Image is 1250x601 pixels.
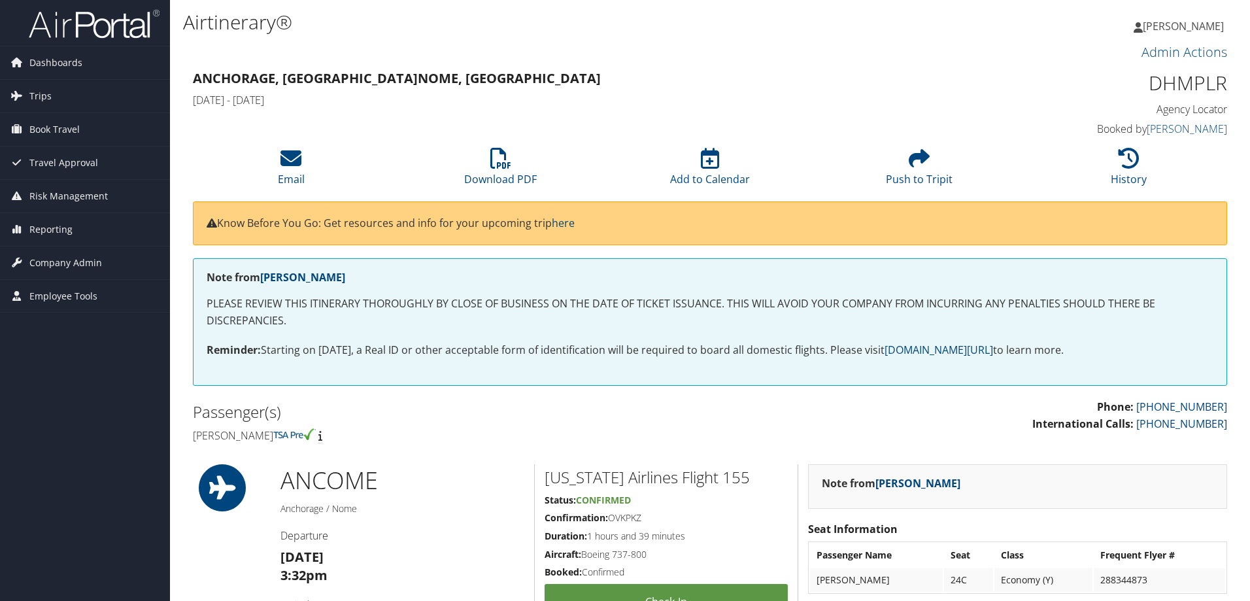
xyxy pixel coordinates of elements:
[1141,43,1227,61] a: Admin Actions
[260,270,345,284] a: [PERSON_NAME]
[983,102,1227,116] h4: Agency Locator
[983,69,1227,97] h1: DHMPLR
[545,511,608,524] strong: Confirmation:
[545,494,576,506] strong: Status:
[822,476,960,490] strong: Note from
[994,543,1092,567] th: Class
[207,342,1213,359] p: Starting on [DATE], a Real ID or other acceptable form of identification will be required to boar...
[1094,568,1225,592] td: 288344873
[552,216,575,230] a: here
[280,502,524,515] h5: Anchorage / Nome
[464,155,537,186] a: Download PDF
[29,280,97,313] span: Employee Tools
[29,180,108,213] span: Risk Management
[273,428,316,440] img: tsa-precheck.png
[886,155,953,186] a: Push to Tripit
[885,343,993,357] a: [DOMAIN_NAME][URL]
[545,530,788,543] h5: 1 hours and 39 minutes
[1097,400,1134,414] strong: Phone:
[983,122,1227,136] h4: Booked by
[944,568,993,592] td: 24C
[1134,7,1237,46] a: [PERSON_NAME]
[183,9,886,36] h1: Airtinerary®
[29,247,102,279] span: Company Admin
[1136,400,1227,414] a: [PHONE_NUMBER]
[1147,122,1227,136] a: [PERSON_NAME]
[994,568,1092,592] td: Economy (Y)
[193,69,601,87] strong: Anchorage, [GEOGRAPHIC_DATA] Nome, [GEOGRAPHIC_DATA]
[193,401,700,423] h2: Passenger(s)
[545,466,788,489] h2: [US_STATE] Airlines Flight 155
[280,548,324,566] strong: [DATE]
[280,566,328,584] strong: 3:32pm
[207,343,261,357] strong: Reminder:
[29,146,98,179] span: Travel Approval
[808,522,898,536] strong: Seat Information
[280,528,524,543] h4: Departure
[29,113,80,146] span: Book Travel
[545,530,587,542] strong: Duration:
[207,296,1213,329] p: PLEASE REVIEW THIS ITINERARY THOROUGHLY BY CLOSE OF BUSINESS ON THE DATE OF TICKET ISSUANCE. THIS...
[545,511,788,524] h5: OVKPKZ
[193,93,964,107] h4: [DATE] - [DATE]
[29,80,52,112] span: Trips
[207,270,345,284] strong: Note from
[1032,417,1134,431] strong: International Calls:
[1094,543,1225,567] th: Frequent Flyer #
[576,494,631,506] span: Confirmed
[278,155,305,186] a: Email
[1143,19,1224,33] span: [PERSON_NAME]
[29,46,82,79] span: Dashboards
[1111,155,1147,186] a: History
[944,543,993,567] th: Seat
[207,215,1213,232] p: Know Before You Go: Get resources and info for your upcoming trip
[810,568,943,592] td: [PERSON_NAME]
[810,543,943,567] th: Passenger Name
[193,428,700,443] h4: [PERSON_NAME]
[875,476,960,490] a: [PERSON_NAME]
[545,566,788,579] h5: Confirmed
[670,155,750,186] a: Add to Calendar
[545,548,788,561] h5: Boeing 737-800
[1136,417,1227,431] a: [PHONE_NUMBER]
[545,566,582,578] strong: Booked:
[29,213,73,246] span: Reporting
[280,464,524,497] h1: ANC OME
[545,548,581,560] strong: Aircraft:
[29,9,160,39] img: airportal-logo.png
